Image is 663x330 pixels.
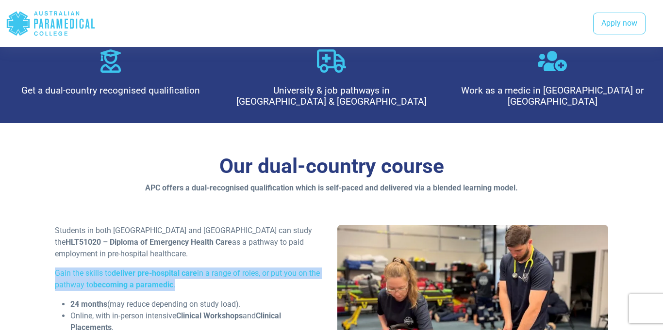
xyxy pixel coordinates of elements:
h4: Work as a medic in [GEOGRAPHIC_DATA] or [GEOGRAPHIC_DATA] [456,85,649,107]
strong: HLT51020 – Diploma of Emergency Health Care [66,237,232,247]
strong: Clinical Workshops [176,311,243,320]
span: (may reduce depending on study load). [70,299,241,309]
strong: 24 months [70,299,107,309]
h3: Our dual-country course [55,154,609,179]
h4: University & job pathways in [GEOGRAPHIC_DATA] & [GEOGRAPHIC_DATA] [234,85,428,107]
strong: deliver pre-hospital care [112,268,197,278]
strong: becoming a paramedic [93,280,173,289]
h4: Get a dual-country recognised qualification [14,85,207,96]
span: Gain the skills to in a range of roles, or put you on the pathway to . [55,268,320,289]
div: Australian Paramedical College [6,8,96,39]
a: Apply now [593,13,646,35]
strong: APC offers a dual-recognised qualification which is self-paced and delivered via a blended learni... [145,183,518,192]
span: Students in both [GEOGRAPHIC_DATA] and [GEOGRAPHIC_DATA] can study the as a pathway to paid emplo... [55,226,312,258]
